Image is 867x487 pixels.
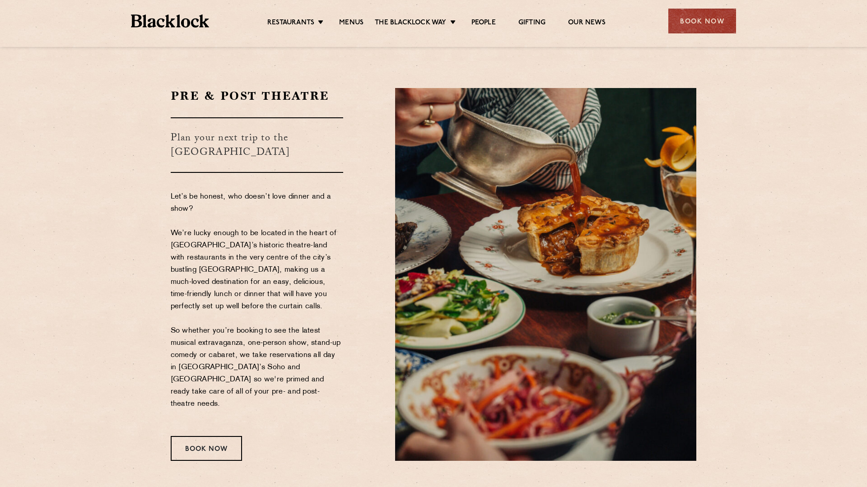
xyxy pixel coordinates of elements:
p: Let’s be honest, who doesn’t love dinner and a show? We’re lucky enough to be located in the hear... [171,191,344,422]
a: People [471,19,496,28]
div: Book Now [668,9,736,33]
div: Book Now [171,436,242,461]
h3: Plan your next trip to the [GEOGRAPHIC_DATA] [171,117,344,173]
a: Our News [568,19,606,28]
img: BL_Textured_Logo-footer-cropped.svg [131,14,209,28]
a: The Blacklock Way [375,19,446,28]
a: Gifting [518,19,545,28]
a: Restaurants [267,19,314,28]
a: Menus [339,19,364,28]
h2: Pre & Post Theatre [171,88,344,104]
